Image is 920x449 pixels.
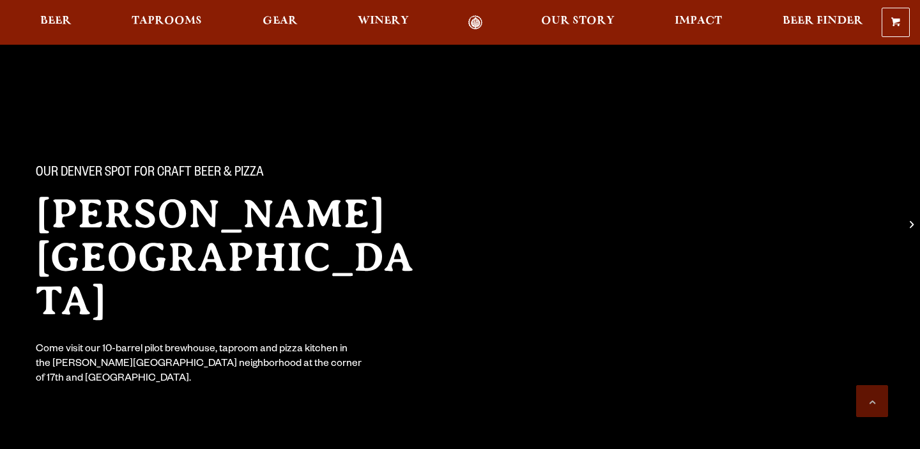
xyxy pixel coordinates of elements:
[349,15,417,30] a: Winery
[783,16,863,26] span: Beer Finder
[123,15,210,30] a: Taprooms
[666,15,730,30] a: Impact
[533,15,623,30] a: Our Story
[856,385,888,417] a: Scroll to top
[358,16,409,26] span: Winery
[452,15,500,30] a: Odell Home
[263,16,298,26] span: Gear
[36,343,363,387] div: Come visit our 10-barrel pilot brewhouse, taproom and pizza kitchen in the [PERSON_NAME][GEOGRAPH...
[774,15,871,30] a: Beer Finder
[254,15,306,30] a: Gear
[36,192,434,323] h2: [PERSON_NAME][GEOGRAPHIC_DATA]
[36,165,264,182] span: Our Denver spot for craft beer & pizza
[132,16,202,26] span: Taprooms
[40,16,72,26] span: Beer
[541,16,615,26] span: Our Story
[675,16,722,26] span: Impact
[32,15,80,30] a: Beer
